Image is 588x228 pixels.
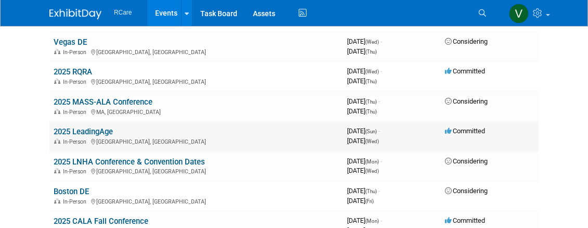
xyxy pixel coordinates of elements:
span: Considering [445,157,488,165]
span: [DATE] [347,47,377,55]
img: In-Person Event [54,138,60,144]
span: In-Person [63,198,90,205]
span: In-Person [63,49,90,56]
span: Committed [445,67,485,75]
img: In-Person Event [54,49,60,54]
span: [DATE] [347,37,382,45]
a: 2025 MASS-ALA Conference [54,97,152,107]
a: Boston DE [54,187,89,196]
span: (Thu) [365,79,377,84]
span: - [378,97,380,105]
img: Victoria Hubbert [509,4,529,23]
img: In-Person Event [54,168,60,173]
span: Considering [445,187,488,195]
span: - [380,67,382,75]
span: [DATE] [347,77,377,85]
div: MA, [GEOGRAPHIC_DATA] [54,107,339,116]
span: [DATE] [347,107,377,115]
span: [DATE] [347,127,380,135]
img: In-Person Event [54,109,60,114]
span: - [380,157,382,165]
span: - [378,127,380,135]
span: (Thu) [365,49,377,55]
span: Considering [445,37,488,45]
span: [DATE] [347,217,382,224]
img: ExhibitDay [49,9,101,19]
a: Vegas DE [54,37,87,47]
span: (Wed) [365,168,379,174]
div: [GEOGRAPHIC_DATA], [GEOGRAPHIC_DATA] [54,137,339,145]
a: 2025 RQRA [54,67,92,77]
a: 2025 LeadingAge [54,127,113,136]
span: In-Person [63,109,90,116]
span: Considering [445,97,488,105]
span: (Sun) [365,129,377,134]
span: (Fri) [365,198,374,204]
span: (Thu) [365,188,377,194]
span: [DATE] [347,137,379,145]
span: - [380,217,382,224]
span: (Thu) [365,99,377,105]
img: In-Person Event [54,198,60,204]
span: (Wed) [365,39,379,45]
span: In-Person [63,138,90,145]
span: [DATE] [347,97,380,105]
span: (Wed) [365,69,379,74]
div: [GEOGRAPHIC_DATA], [GEOGRAPHIC_DATA] [54,77,339,85]
a: 2025 CALA Fall Conference [54,217,148,226]
span: [DATE] [347,157,382,165]
span: In-Person [63,79,90,85]
span: RCare [114,9,132,16]
div: [GEOGRAPHIC_DATA], [GEOGRAPHIC_DATA] [54,167,339,175]
span: In-Person [63,168,90,175]
a: 2025 LNHA Conference & Convention Dates [54,157,205,167]
div: [GEOGRAPHIC_DATA], [GEOGRAPHIC_DATA] [54,47,339,56]
span: Committed [445,127,485,135]
span: (Thu) [365,109,377,115]
span: - [378,187,380,195]
img: In-Person Event [54,79,60,84]
span: - [380,37,382,45]
span: [DATE] [347,167,379,174]
span: (Mon) [365,218,379,224]
div: [GEOGRAPHIC_DATA], [GEOGRAPHIC_DATA] [54,197,339,205]
span: [DATE] [347,197,374,205]
span: (Mon) [365,159,379,164]
span: [DATE] [347,187,380,195]
span: (Wed) [365,138,379,144]
span: [DATE] [347,67,382,75]
span: Committed [445,217,485,224]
